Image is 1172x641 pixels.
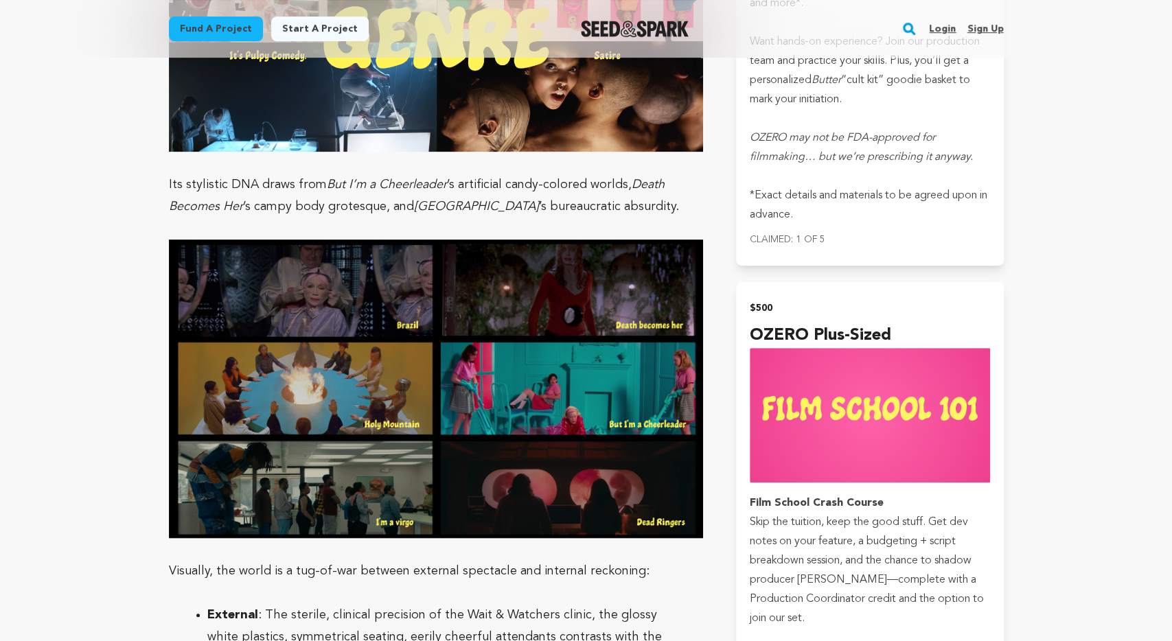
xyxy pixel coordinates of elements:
img: incentive [750,348,989,482]
a: Start a project [271,16,369,41]
span: ’s campy body grotesque, and [243,200,414,213]
p: Claimed: 1 of 5 [750,230,989,249]
p: *Exact details and materials to be agreed upon in advance. [750,186,989,224]
a: Login [929,18,956,40]
img: AD_4nXftLzAtJIQhJHxByHun6BjzO2DyAr5rTUJK22-4N9ZOwIiOX8goelC01Xwxag-tfKI56FChUubfD1uy54inXMNHIk0O0... [169,240,704,539]
h2: $500 [750,299,989,318]
h4: OZERO Plus-Sized [750,323,989,348]
a: Seed&Spark Homepage [581,21,689,37]
p: Skip the tuition, keep the good stuff. Get dev notes on your feature, a budgeting + script breakd... [750,513,989,628]
a: Fund a project [169,16,263,41]
span: Its stylistic DNA draws from [169,178,327,191]
p: Want hands-on experience? Join our production team and practice your skills. Plus, you’ll get a p... [750,32,989,109]
em: [GEOGRAPHIC_DATA] [414,200,539,213]
span: ’s artificial candy-colored worlds, [447,178,632,191]
img: Seed&Spark Logo Dark Mode [581,21,689,37]
strong: External [207,609,258,621]
span: Visually, the world is a tug-of-war between external spectacle and internal reckoning: [169,565,650,577]
em: Butter [812,75,841,86]
em: But I’m a Cheerleader [327,178,447,191]
strong: Film School Crash Course [750,498,884,509]
a: Sign up [967,18,1003,40]
em: OZERO may not be FDA-approved for filmmaking… but we’re prescribing it anyway. [750,132,973,163]
span: ’s bureaucratic absurdity. [539,200,679,213]
em: Death Becomes Her [169,178,665,213]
